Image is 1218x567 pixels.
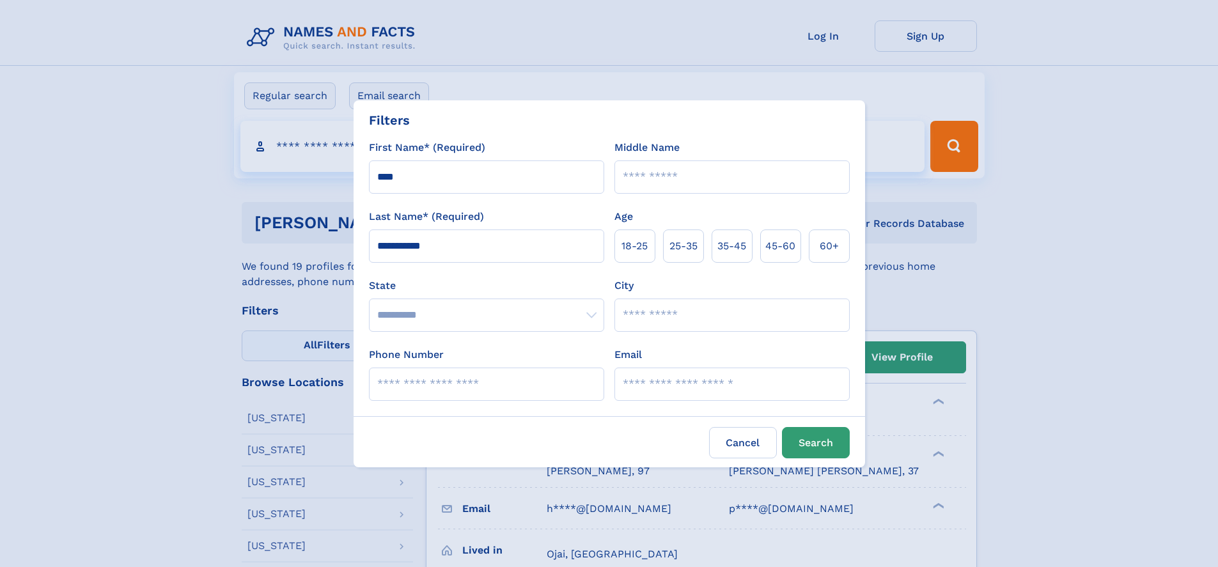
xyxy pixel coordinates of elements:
span: 35‑45 [717,238,746,254]
span: 60+ [820,238,839,254]
label: City [614,278,634,293]
label: Email [614,347,642,362]
label: First Name* (Required) [369,140,485,155]
span: 45‑60 [765,238,795,254]
span: 18‑25 [621,238,648,254]
label: Last Name* (Required) [369,209,484,224]
button: Search [782,427,850,458]
label: State [369,278,604,293]
label: Cancel [709,427,777,458]
label: Middle Name [614,140,680,155]
span: 25‑35 [669,238,698,254]
div: Filters [369,111,410,130]
label: Phone Number [369,347,444,362]
label: Age [614,209,633,224]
